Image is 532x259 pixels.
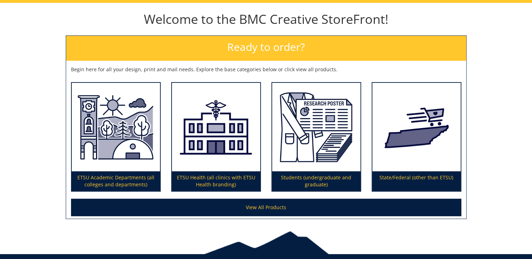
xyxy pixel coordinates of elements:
[272,171,360,191] p: Students (undergraduate and graduate)
[66,36,466,61] h2: Ready to order?
[172,83,260,172] img: ETSU Health (all clinics with ETSU Health branding)
[372,171,461,191] p: State/Federal (other than ETSU)
[172,171,260,191] p: ETSU Health (all clinics with ETSU Health branding)
[72,171,160,191] p: ETSU Academic Departments (all colleges and departments)
[172,83,260,191] a: ETSU Health (all clinics with ETSU Health branding)
[372,83,461,172] img: State/Federal (other than ETSU)
[272,83,360,172] img: Students (undergraduate and graduate)
[372,83,461,191] a: State/Federal (other than ETSU)
[72,83,160,172] img: ETSU Academic Departments (all colleges and departments)
[272,83,360,191] a: Students (undergraduate and graduate)
[71,199,461,216] a: View All Products
[71,66,461,73] p: Begin here for all your design, print and mail needs. Explore the base categories below or click ...
[72,83,160,191] a: ETSU Academic Departments (all colleges and departments)
[66,12,467,26] h1: Welcome to the BMC Creative StoreFront!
